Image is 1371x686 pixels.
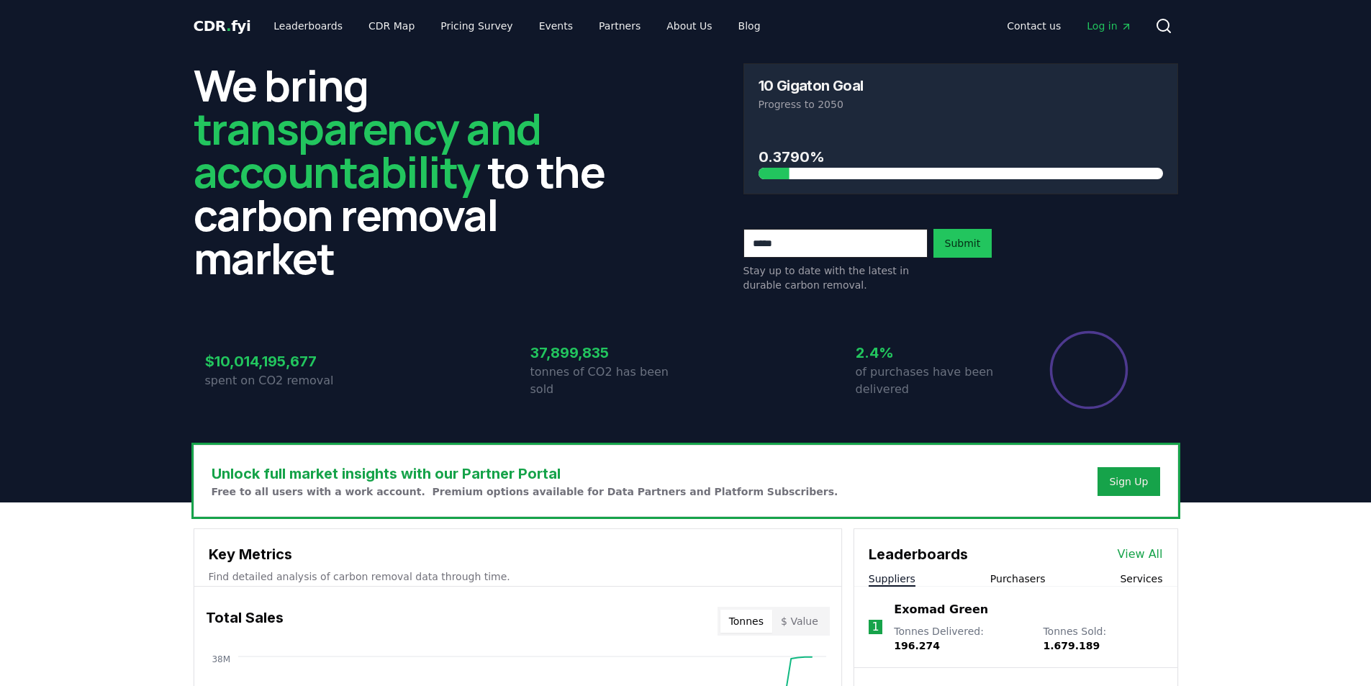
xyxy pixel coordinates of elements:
[194,16,251,36] a: CDR.fyi
[772,610,827,633] button: $ Value
[209,569,827,584] p: Find detailed analysis of carbon removal data through time.
[1109,474,1148,489] a: Sign Up
[1087,19,1131,33] span: Log in
[872,618,879,636] p: 1
[856,342,1011,364] h3: 2.4%
[194,63,628,279] h2: We bring to the carbon removal market
[212,654,230,664] tspan: 38M
[869,572,915,586] button: Suppliers
[1075,13,1143,39] a: Log in
[528,13,584,39] a: Events
[1043,640,1100,651] span: 1.679.189
[205,351,361,372] h3: $10,014,195,677
[856,364,1011,398] p: of purchases have been delivered
[869,543,968,565] h3: Leaderboards
[759,78,864,93] h3: 10 Gigaton Goal
[357,13,426,39] a: CDR Map
[262,13,772,39] nav: Main
[530,364,686,398] p: tonnes of CO2 has been sold
[894,640,940,651] span: 196.274
[1118,546,1163,563] a: View All
[759,97,1163,112] p: Progress to 2050
[262,13,354,39] a: Leaderboards
[1043,624,1162,653] p: Tonnes Sold :
[429,13,524,39] a: Pricing Survey
[995,13,1072,39] a: Contact us
[1120,572,1162,586] button: Services
[194,99,541,201] span: transparency and accountability
[212,463,838,484] h3: Unlock full market insights with our Partner Portal
[194,17,251,35] span: CDR fyi
[995,13,1143,39] nav: Main
[655,13,723,39] a: About Us
[209,543,827,565] h3: Key Metrics
[894,601,988,618] a: Exomad Green
[720,610,772,633] button: Tonnes
[530,342,686,364] h3: 37,899,835
[1098,467,1159,496] button: Sign Up
[206,607,284,636] h3: Total Sales
[1049,330,1129,410] div: Percentage of sales delivered
[205,372,361,389] p: spent on CO2 removal
[226,17,231,35] span: .
[727,13,772,39] a: Blog
[933,229,992,258] button: Submit
[743,263,928,292] p: Stay up to date with the latest in durable carbon removal.
[990,572,1046,586] button: Purchasers
[212,484,838,499] p: Free to all users with a work account. Premium options available for Data Partners and Platform S...
[894,624,1028,653] p: Tonnes Delivered :
[759,146,1163,168] h3: 0.3790%
[587,13,652,39] a: Partners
